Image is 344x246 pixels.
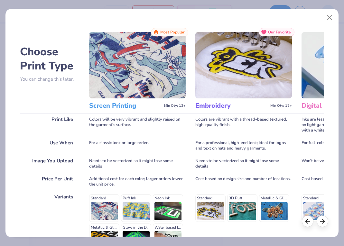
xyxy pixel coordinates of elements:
span: Min Qty: 12+ [164,104,186,108]
div: Additional cost for each color; larger orders lower the unit price. [89,173,186,191]
div: Needs to be vectorized so it might lose some details [89,155,186,173]
button: Close [324,12,336,24]
div: Use When [20,137,79,155]
span: Min Qty: 12+ [270,104,292,108]
span: Most Popular [160,30,185,34]
h3: Embroidery [195,102,268,110]
div: Cost based on design size and number of locations. [195,173,292,191]
div: Colors are vibrant with a thread-based textured, high-quality finish. [195,113,292,137]
img: Embroidery [195,32,292,98]
span: Our Favorite [268,30,291,34]
h2: Choose Print Type [20,45,79,73]
div: For a classic look or large order. [89,137,186,155]
div: Needs to be vectorized so it might lose some details [195,155,292,173]
img: Screen Printing [89,32,186,98]
p: You can change this later. [20,77,79,82]
div: Price Per Unit [20,173,79,191]
div: Colors will be very vibrant and slightly raised on the garment's surface. [89,113,186,137]
h3: Screen Printing [89,102,162,110]
div: For a professional, high-end look; ideal for logos and text on hats and heavy garments. [195,137,292,155]
div: Image You Upload [20,155,79,173]
div: Print Like [20,113,79,137]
